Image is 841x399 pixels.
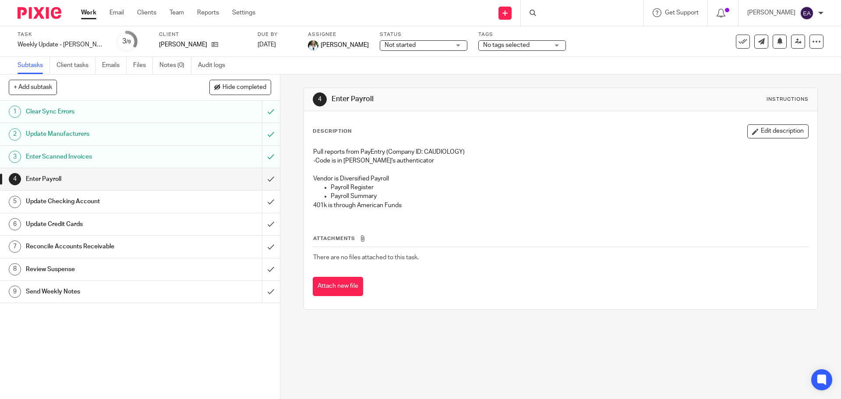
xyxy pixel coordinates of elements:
[767,96,809,103] div: Instructions
[9,151,21,163] div: 3
[26,240,177,253] h1: Reconcile Accounts Receivable
[209,80,271,95] button: Hide completed
[81,8,96,17] a: Work
[258,42,276,48] span: [DATE]
[159,40,207,49] p: [PERSON_NAME]
[313,128,352,135] p: Description
[9,106,21,118] div: 1
[308,40,318,51] img: Robynn%20Maedl%20-%202025.JPG
[800,6,814,20] img: svg%3E
[308,31,369,38] label: Assignee
[313,236,355,241] span: Attachments
[102,57,127,74] a: Emails
[126,39,131,44] small: /9
[18,7,61,19] img: Pixie
[18,40,105,49] div: Weekly Update - Palmer
[313,254,419,261] span: There are no files attached to this task.
[159,31,247,38] label: Client
[26,150,177,163] h1: Enter Scanned Invoices
[18,31,105,38] label: Task
[197,8,219,17] a: Reports
[137,8,156,17] a: Clients
[26,218,177,231] h1: Update Credit Cards
[747,8,795,17] p: [PERSON_NAME]
[747,124,809,138] button: Edit description
[26,105,177,118] h1: Clear Sync Errors
[9,263,21,275] div: 8
[198,57,232,74] a: Audit logs
[9,240,21,253] div: 7
[57,57,95,74] a: Client tasks
[159,57,191,74] a: Notes (0)
[321,41,369,49] span: [PERSON_NAME]
[313,156,808,165] p: -Code is in [PERSON_NAME]'s authenticator
[122,36,131,46] div: 3
[110,8,124,17] a: Email
[313,148,808,156] p: Pull reports from PayEntry (Company ID: CAUDIOLOGY)
[133,57,153,74] a: Files
[665,10,699,16] span: Get Support
[483,42,530,48] span: No tags selected
[331,183,808,192] p: Payroll Register
[18,40,105,49] div: Weekly Update - [PERSON_NAME]
[26,127,177,141] h1: Update Manufacturers
[170,8,184,17] a: Team
[26,173,177,186] h1: Enter Payroll
[9,286,21,298] div: 9
[258,31,297,38] label: Due by
[9,218,21,230] div: 6
[26,195,177,208] h1: Update Checking Account
[385,42,416,48] span: Not started
[9,173,21,185] div: 4
[18,57,50,74] a: Subtasks
[26,263,177,276] h1: Review Suspense
[313,277,363,297] button: Attach new file
[313,201,808,210] p: 401k is through American Funds
[313,92,327,106] div: 4
[331,192,808,201] p: Payroll Summary
[9,196,21,208] div: 5
[332,95,580,104] h1: Enter Payroll
[9,80,57,95] button: + Add subtask
[223,84,266,91] span: Hide completed
[478,31,566,38] label: Tags
[380,31,467,38] label: Status
[313,174,808,183] p: Vendor is Diversified Payroll
[9,128,21,141] div: 2
[232,8,255,17] a: Settings
[26,285,177,298] h1: Send Weekly Notes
